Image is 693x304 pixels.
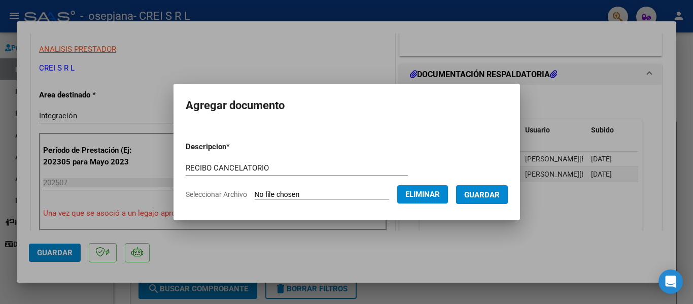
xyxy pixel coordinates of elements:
[186,141,283,153] p: Descripcion
[186,96,508,115] h2: Agregar documento
[464,190,500,199] span: Guardar
[186,190,247,198] span: Seleccionar Archivo
[397,185,448,204] button: Eliminar
[659,269,683,294] div: Open Intercom Messenger
[405,190,440,199] span: Eliminar
[456,185,508,204] button: Guardar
